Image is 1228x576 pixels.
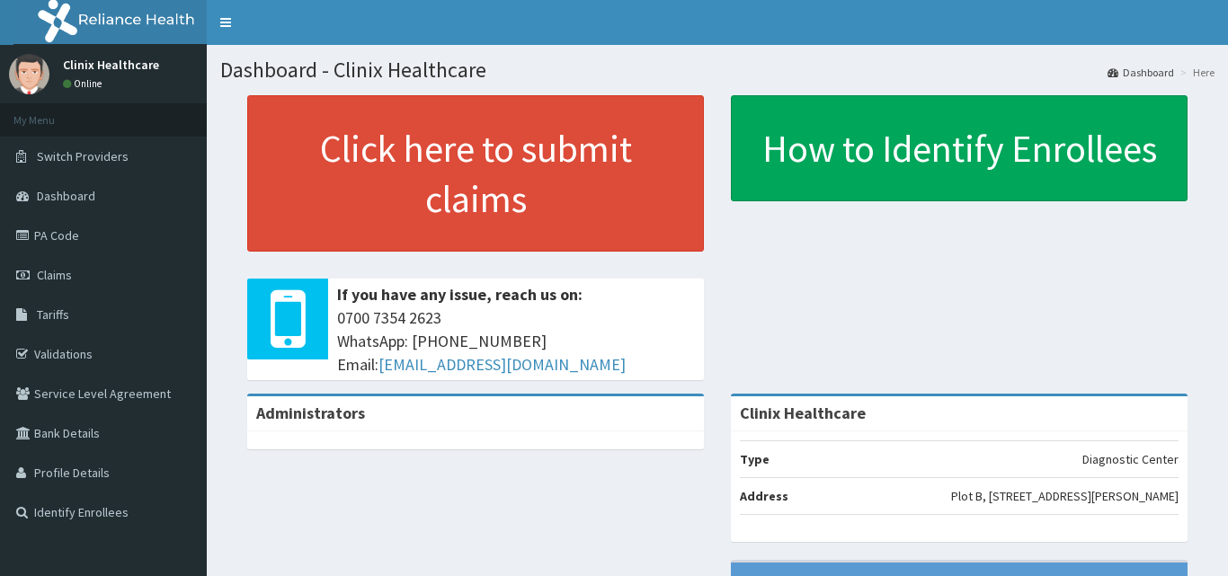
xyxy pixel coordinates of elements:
a: Dashboard [1108,65,1174,80]
p: Clinix Healthcare [63,58,159,71]
b: Administrators [256,403,365,423]
span: Dashboard [37,188,95,204]
strong: Clinix Healthcare [740,403,866,423]
span: Claims [37,267,72,283]
p: Plot B, [STREET_ADDRESS][PERSON_NAME] [951,487,1179,505]
h1: Dashboard - Clinix Healthcare [220,58,1215,82]
p: Diagnostic Center [1082,450,1179,468]
b: Type [740,451,770,467]
span: 0700 7354 2623 WhatsApp: [PHONE_NUMBER] Email: [337,306,695,376]
a: How to Identify Enrollees [731,95,1188,201]
b: Address [740,488,788,504]
img: User Image [9,54,49,94]
span: Switch Providers [37,148,129,164]
a: Click here to submit claims [247,95,704,252]
b: If you have any issue, reach us on: [337,284,583,305]
a: Online [63,77,106,90]
a: [EMAIL_ADDRESS][DOMAIN_NAME] [378,354,626,375]
li: Here [1176,65,1215,80]
span: Tariffs [37,306,69,323]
